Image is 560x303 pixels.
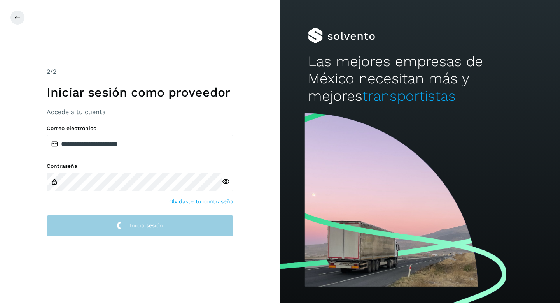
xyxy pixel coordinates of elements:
[47,68,50,75] span: 2
[47,67,233,76] div: /2
[130,223,163,228] span: Inicia sesión
[47,85,233,100] h1: Iniciar sesión como proveedor
[169,197,233,206] a: Olvidaste tu contraseña
[47,108,233,116] h3: Accede a tu cuenta
[362,88,456,104] span: transportistas
[47,125,233,132] label: Correo electrónico
[47,215,233,236] button: Inicia sesión
[47,163,233,169] label: Contraseña
[308,53,532,105] h2: Las mejores empresas de México necesitan más y mejores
